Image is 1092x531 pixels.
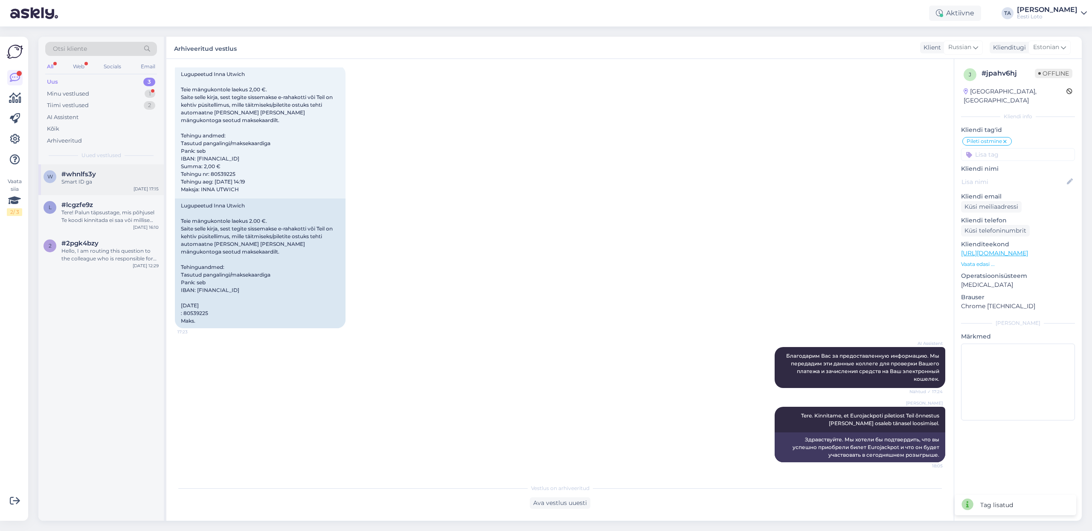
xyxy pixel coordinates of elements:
div: Tag lisatud [980,501,1013,510]
span: #whnlfs3y [61,170,96,178]
div: Kliendi info [961,113,1075,120]
a: [PERSON_NAME]Eesti Loto [1017,6,1087,20]
p: Kliendi nimi [961,164,1075,173]
div: Arhiveeritud [47,137,82,145]
p: Brauser [961,293,1075,302]
p: Operatsioonisüsteem [961,271,1075,280]
span: Otsi kliente [53,44,87,53]
p: Märkmed [961,332,1075,341]
span: Lugupeetud Inna Utwich Teie mängukontole laekus 2,00 €. Saite selle kirja, sest tegite sissemakse... [181,71,334,193]
span: Estonian [1033,43,1059,52]
div: AI Assistent [47,113,78,122]
span: 2 [49,242,52,249]
div: [DATE] 17:15 [134,186,159,192]
span: Благодарим Вас за предоставленную информацию. Мы передадим эти данные коллеге для проверки Вашего... [786,353,941,382]
span: Uued vestlused [81,152,121,159]
div: Aktiivne [929,6,981,21]
div: [PERSON_NAME] [1017,6,1077,13]
div: [DATE] 16:10 [133,224,159,230]
div: Küsi meiliaadressi [961,201,1022,213]
div: Kõik [47,125,59,133]
span: Russian [948,43,971,52]
p: [MEDICAL_DATA] [961,280,1075,289]
span: w [47,173,53,180]
div: Hello, I am routing this question to the colleague who is responsible for this topic. The reply m... [61,247,159,263]
div: [GEOGRAPHIC_DATA], [GEOGRAPHIC_DATA] [964,87,1066,105]
span: 18:05 [911,463,943,469]
span: Tere. Kinnitame, et Eurojackpoti piletiost Teil õnnestus [PERSON_NAME] osaleb tänasel loosimisel. [801,412,941,426]
p: Kliendi tag'id [961,125,1075,134]
span: AI Assistent [911,340,943,347]
p: Kliendi telefon [961,216,1075,225]
span: #2pgk4bzy [61,239,99,247]
div: 2 [144,101,155,110]
div: Smart ID ga [61,178,159,186]
p: Chrome [TECHNICAL_ID] [961,302,1075,311]
img: Askly Logo [7,44,23,60]
div: 1 [145,90,155,98]
div: Здравствуйте. Мы хотели бы подтвердить, что вы успешно приобрели билет Eurojackpot и что он будет... [775,432,945,462]
div: # jpahv6hj [982,68,1035,79]
div: Tere! Palun täpsustage, mis põhjusel Te koodi kinnitada ei saa või millise veateate saate. [61,209,159,224]
div: All [45,61,55,72]
div: Ava vestlus uuesti [530,497,590,509]
span: Nähtud ✓ 17:24 [909,388,943,395]
div: Minu vestlused [47,90,89,98]
input: Lisa nimi [961,177,1065,187]
div: [PERSON_NAME] [961,319,1075,327]
span: Pileti ostmine [967,139,1002,144]
div: Küsi telefoninumbrit [961,225,1030,236]
p: Klienditeekond [961,240,1075,249]
a: [URL][DOMAIN_NAME] [961,249,1028,257]
div: 2 / 3 [7,208,22,216]
div: TA [1002,7,1014,19]
span: Vestlus on arhiveeritud [531,484,590,492]
div: Socials [102,61,123,72]
div: Uus [47,78,58,86]
p: Vaata edasi ... [961,260,1075,268]
div: Tiimi vestlused [47,101,89,110]
div: Klient [920,43,941,52]
span: #lcgzfe9z [61,201,93,209]
div: [DATE] 12:29 [133,263,159,269]
label: Arhiveeritud vestlus [174,42,237,53]
span: [PERSON_NAME] [906,400,943,406]
span: 17:23 [177,329,209,335]
div: 3 [143,78,155,86]
div: Lugupeetud Inna Utwich Teie mängukontole laekus 2.00 €. Saite selle kirja, sest tegite sissemakse... [175,198,346,328]
div: Klienditugi [990,43,1026,52]
p: Kliendi email [961,192,1075,201]
span: j [969,71,971,78]
div: Web [71,61,86,72]
div: Vaata siia [7,178,22,216]
div: Email [139,61,157,72]
div: Eesti Loto [1017,13,1077,20]
span: l [49,204,52,210]
input: Lisa tag [961,148,1075,161]
span: Offline [1035,69,1072,78]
